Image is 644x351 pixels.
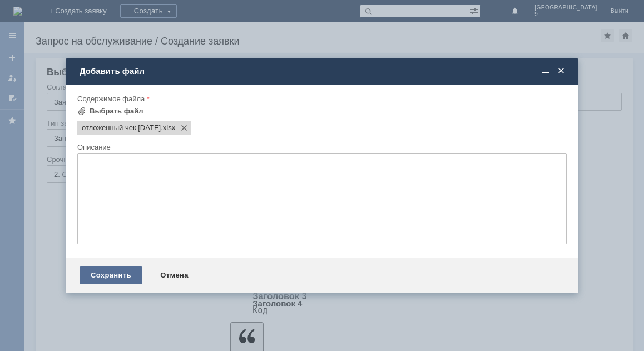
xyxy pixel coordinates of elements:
[90,107,143,116] div: Выбрать файл
[161,123,175,132] span: отложенный чек 12.08.2025.xlsx
[4,13,162,22] div: прошу удалить отложенный чек
[77,144,564,151] div: Описание
[4,4,162,13] div: добрый день
[556,66,567,76] span: Закрыть
[77,95,564,102] div: Содержимое файла
[540,66,551,76] span: Свернуть (Ctrl + M)
[80,66,567,76] div: Добавить файл
[82,123,161,132] span: отложенный чек 12.08.2025.xlsx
